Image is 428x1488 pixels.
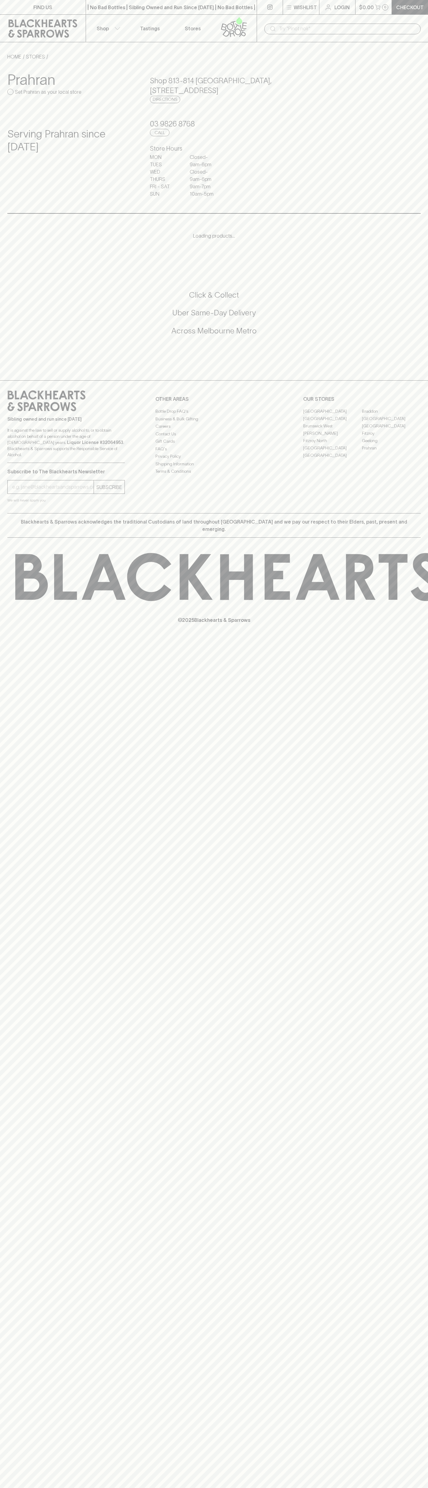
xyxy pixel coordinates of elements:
a: Tastings [128,15,171,42]
p: 9am - 7pm [190,183,220,190]
p: THURS [150,175,181,183]
h6: Store Hours [150,144,278,153]
p: 9am - 6pm [190,175,220,183]
a: [GEOGRAPHIC_DATA] [362,422,421,430]
a: Geelong [362,437,421,444]
a: [GEOGRAPHIC_DATA] [303,444,362,452]
p: Closed - [190,168,220,175]
a: Stores [171,15,214,42]
p: 10am - 5pm [190,190,220,197]
p: Shop [97,25,109,32]
p: OTHER AREAS [155,395,273,403]
p: TUES [150,161,181,168]
a: Terms & Conditions [155,468,273,475]
strong: Liquor License #32064953 [67,440,123,445]
p: Loading products... [6,232,422,239]
p: FRI - SAT [150,183,181,190]
a: Fitzroy North [303,437,362,444]
h3: Prahran [7,71,135,88]
p: SUN [150,190,181,197]
a: Gift Cards [155,438,273,445]
p: Subscribe to The Blackhearts Newsletter [7,468,125,475]
a: [PERSON_NAME] [303,430,362,437]
a: [GEOGRAPHIC_DATA] [303,408,362,415]
a: Braddon [362,408,421,415]
input: e.g. jane@blackheartsandsparrows.com.au [12,482,94,492]
h4: Serving Prahran since [DATE] [7,128,135,153]
a: Shipping Information [155,460,273,468]
p: It is against the law to sell or supply alcohol to, or to obtain alcohol on behalf of a person un... [7,427,125,458]
h5: 03 9826 8768 [150,119,278,129]
a: STORES [26,54,45,59]
p: Sibling owned and run since [DATE] [7,416,125,422]
button: SUBSCRIBE [94,480,125,494]
p: 9am - 6pm [190,161,220,168]
p: Blackhearts & Sparrows acknowledges the traditional Custodians of land throughout [GEOGRAPHIC_DAT... [12,518,416,533]
a: [GEOGRAPHIC_DATA] [303,415,362,422]
p: Set Prahran as your local store [15,88,81,96]
button: Shop [86,15,129,42]
a: Call [150,129,169,136]
p: 0 [384,6,386,9]
h5: Shop 813-814 [GEOGRAPHIC_DATA] , [STREET_ADDRESS] [150,76,278,96]
p: We will never spam you [7,497,125,503]
h5: Across Melbourne Metro [7,326,421,336]
p: Tastings [140,25,160,32]
p: Login [334,4,350,11]
a: Careers [155,423,273,430]
input: Try "Pinot noir" [279,24,416,34]
div: Call to action block [7,265,421,368]
a: Brunswick West [303,422,362,430]
a: Prahran [362,444,421,452]
p: Checkout [396,4,424,11]
a: Privacy Policy [155,453,273,460]
h5: Click & Collect [7,290,421,300]
p: OUR STORES [303,395,421,403]
a: Contact Us [155,430,273,438]
p: Closed - [190,153,220,161]
a: Fitzroy [362,430,421,437]
a: HOME [7,54,21,59]
a: FAQ's [155,445,273,453]
h5: Uber Same-Day Delivery [7,308,421,318]
p: Stores [185,25,201,32]
p: FIND US [33,4,52,11]
a: Directions [150,96,180,103]
p: WED [150,168,181,175]
p: $0.00 [359,4,374,11]
a: Business & Bulk Gifting [155,415,273,423]
a: [GEOGRAPHIC_DATA] [303,452,362,459]
p: MON [150,153,181,161]
a: Bottle Drop FAQ's [155,408,273,415]
p: SUBSCRIBE [96,483,122,491]
a: [GEOGRAPHIC_DATA] [362,415,421,422]
p: Wishlist [294,4,317,11]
